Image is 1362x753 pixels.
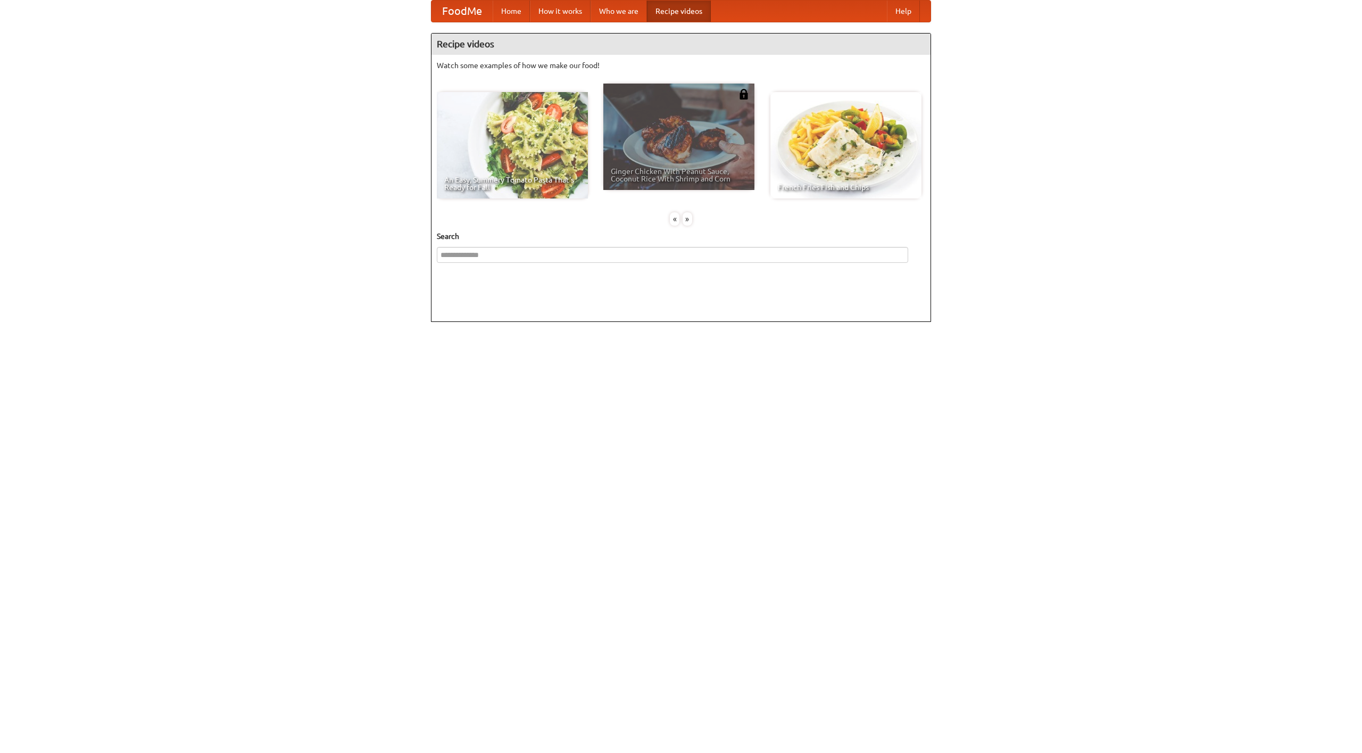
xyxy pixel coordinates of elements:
[887,1,920,22] a: Help
[530,1,591,22] a: How it works
[778,184,914,191] span: French Fries Fish and Chips
[683,212,692,226] div: »
[493,1,530,22] a: Home
[431,34,931,55] h4: Recipe videos
[431,1,493,22] a: FoodMe
[647,1,711,22] a: Recipe videos
[437,231,925,242] h5: Search
[738,89,749,100] img: 483408.png
[770,92,921,198] a: French Fries Fish and Chips
[591,1,647,22] a: Who we are
[670,212,679,226] div: «
[437,60,925,71] p: Watch some examples of how we make our food!
[437,92,588,198] a: An Easy, Summery Tomato Pasta That's Ready for Fall
[444,176,580,191] span: An Easy, Summery Tomato Pasta That's Ready for Fall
